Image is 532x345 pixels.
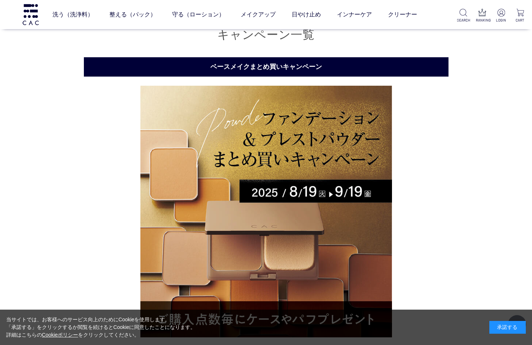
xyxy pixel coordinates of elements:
[476,18,488,23] p: RANKING
[22,4,40,25] img: logo
[514,9,526,23] a: CART
[241,4,276,25] a: メイクアップ
[514,18,526,23] p: CART
[495,18,507,23] p: LOGIN
[42,332,78,338] a: Cookieポリシー
[53,4,93,25] a: 洗う（洗浄料）
[388,4,417,25] a: クリーナー
[6,316,196,339] div: 当サイトでは、お客様へのサービス向上のためにCookieを使用します。 「承諾する」をクリックするか閲覧を続けるとCookieに同意したことになります。 詳細はこちらの をクリックしてください。
[337,4,372,25] a: インナーケア
[140,86,392,337] img: ベースメイクまとめ買いキャンペーン
[489,321,526,334] div: 承諾する
[172,4,225,25] a: 守る（ローション）
[292,4,321,25] a: 日やけ止め
[84,57,448,77] h2: ベースメイクまとめ買いキャンペーン
[476,9,488,23] a: RANKING
[495,9,507,23] a: LOGIN
[457,9,469,23] a: SEARCH
[457,18,469,23] p: SEARCH
[109,4,156,25] a: 整える（パック）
